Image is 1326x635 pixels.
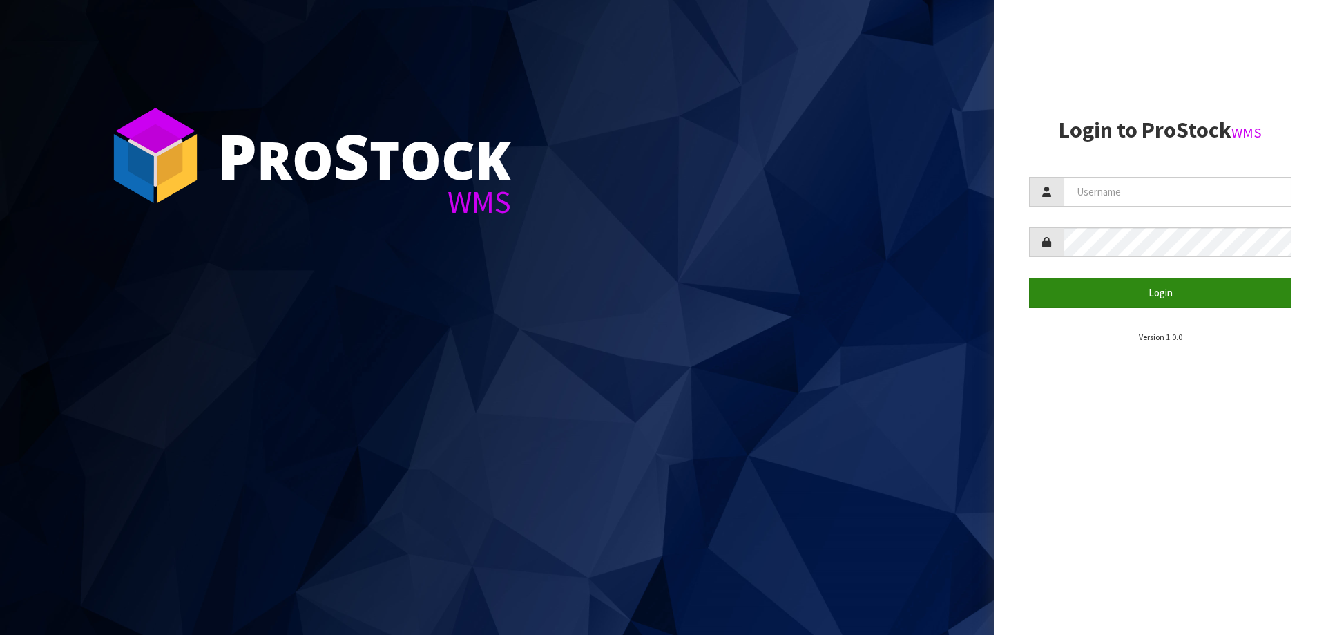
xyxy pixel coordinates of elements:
[218,124,511,187] div: ro tock
[1029,278,1291,307] button: Login
[104,104,207,207] img: ProStock Cube
[334,113,369,198] span: S
[1029,118,1291,142] h2: Login to ProStock
[218,113,257,198] span: P
[1064,177,1291,207] input: Username
[218,187,511,218] div: WMS
[1231,124,1262,142] small: WMS
[1139,332,1182,342] small: Version 1.0.0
